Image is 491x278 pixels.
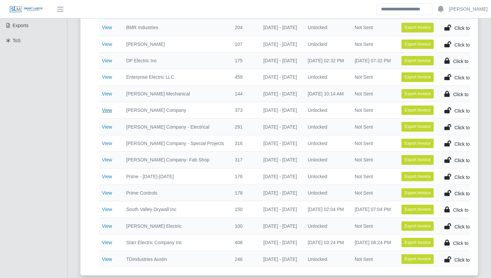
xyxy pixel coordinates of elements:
td: [DATE] - [DATE] [258,152,303,168]
span: Click to Lock [454,257,481,263]
td: Not Sent [349,19,396,36]
span: Click to Unlock [453,59,484,64]
a: View [102,42,112,47]
span: Click to Unlock [453,207,484,213]
td: Unlocked [303,69,349,85]
span: Click to Lock [454,42,481,48]
button: Export Invoice [401,221,434,231]
td: [PERSON_NAME] Company - Electrical [121,119,229,135]
td: [PERSON_NAME] Company [121,102,229,119]
span: Click to Lock [454,191,481,196]
td: Unlocked [303,152,349,168]
td: [DATE] 10:14 AM [303,85,349,102]
td: 204 [229,19,258,36]
a: View [102,58,112,63]
td: [DATE] 02:04 PM [303,201,349,218]
td: DP Electric Inc [121,52,229,69]
td: [DATE] - [DATE] [258,185,303,201]
td: [PERSON_NAME] Company- Fab Shop [121,152,229,168]
td: [DATE] 03:24 PM [303,234,349,251]
td: Not Sent [349,36,396,52]
td: Not Sent [349,218,396,234]
td: Not Sent [349,102,396,119]
td: 150 [229,201,258,218]
td: 408 [229,234,258,251]
button: Export Invoice [401,172,434,181]
td: [DATE] - [DATE] [258,119,303,135]
td: [DATE] 02:32 PM [303,52,349,69]
button: Export Invoice [401,72,434,82]
td: [DATE] - [DATE] [258,52,303,69]
button: Export Invoice [401,89,434,98]
td: 459 [229,69,258,85]
td: Enterprise Electric LLC. [121,69,229,85]
button: Export Invoice [401,188,434,198]
span: ToS [13,38,21,43]
td: 144 [229,85,258,102]
td: 316 [229,135,258,151]
button: Export Invoice [401,122,434,131]
td: Unlocked [303,218,349,234]
button: Export Invoice [401,139,434,148]
a: View [102,141,112,146]
img: SLM Logo [9,6,43,13]
td: South Valley Drywall Inc [121,201,229,218]
td: 178 [229,185,258,201]
a: View [102,257,112,262]
a: View [102,223,112,229]
td: [DATE] - [DATE] [258,218,303,234]
button: Export Invoice [401,40,434,49]
button: Export Invoice [401,155,434,164]
td: [DATE] - [DATE] [258,85,303,102]
td: [DATE] 07:32 PM [349,52,396,69]
a: View [102,207,112,212]
td: [DATE] 08:24 PM [349,234,396,251]
td: 176 [229,168,258,185]
td: Not Sent [349,185,396,201]
td: [DATE] - [DATE] [258,36,303,52]
button: Export Invoice [401,23,434,32]
a: View [102,240,112,245]
span: Click to Lock [454,158,481,163]
td: Not Sent [349,85,396,102]
td: [DATE] - [DATE] [258,251,303,267]
td: Not Sent [349,152,396,168]
td: TDIndustries Austin [121,251,229,267]
span: Click to Lock [454,141,481,147]
td: Not Sent [349,69,396,85]
td: 100 [229,218,258,234]
td: 175 [229,52,258,69]
a: View [102,124,112,130]
td: BMR Industries [121,19,229,36]
button: Export Invoice [401,106,434,115]
td: Unlocked [303,185,349,201]
a: View [102,190,112,196]
td: [PERSON_NAME] [121,36,229,52]
td: [DATE] - [DATE] [258,201,303,218]
a: View [102,174,112,179]
button: Export Invoice [401,254,434,264]
td: Unlocked [303,251,349,267]
input: Search [377,3,432,15]
button: Export Invoice [401,205,434,214]
td: [DATE] - [DATE] [258,168,303,185]
td: 246 [229,251,258,267]
a: View [102,91,112,96]
td: [DATE] 07:04 PM [349,201,396,218]
td: Unlocked [303,119,349,135]
td: [PERSON_NAME] Electric [121,218,229,234]
span: Click to Lock [454,175,481,180]
td: [PERSON_NAME] Company - Special Projects [121,135,229,151]
td: [PERSON_NAME] Mechanical [121,85,229,102]
td: Starr Electric Company Inc [121,234,229,251]
a: View [102,74,112,80]
td: Not Sent [349,251,396,267]
a: View [102,108,112,113]
span: Click to Lock [454,125,481,130]
td: 317 [229,152,258,168]
td: [DATE] - [DATE] [258,102,303,119]
td: Not Sent [349,135,396,151]
a: [PERSON_NAME] [449,6,488,13]
td: [DATE] - [DATE] [258,135,303,151]
td: [DATE] - [DATE] [258,69,303,85]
